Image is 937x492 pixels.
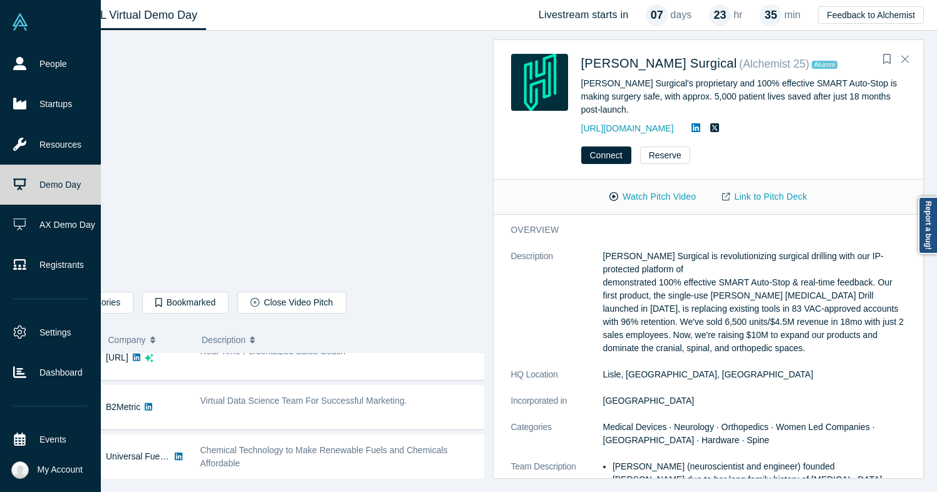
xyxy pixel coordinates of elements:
small: ( Alchemist 25 ) [739,58,809,70]
button: Close [896,49,914,69]
img: Alchemist Vault Logo [11,13,29,31]
a: [URL] [106,352,128,362]
p: hr [733,8,742,23]
dt: Incorporated in [511,394,603,421]
button: Reserve [640,146,690,164]
a: Class XL Virtual Demo Day [53,1,206,30]
button: Bookmark [878,51,896,68]
div: 23 [709,4,731,26]
a: [PERSON_NAME] Surgical [581,56,737,70]
span: Medical Devices · Neurology · Orthopedics · Women Led Companies · [GEOGRAPHIC_DATA] · Hardware · ... [603,422,875,445]
span: Alumni [812,61,837,69]
dt: HQ Location [511,368,603,394]
div: [PERSON_NAME] Surgical's proprietary and 100% effective SMART Auto-Stop is making surgery safe, w... [581,77,906,116]
a: Universal Fuel Technologies [106,451,215,461]
span: My Account [38,463,83,476]
p: [PERSON_NAME] Surgical is revolutionizing surgical drilling with our IP-protected platform of dem... [603,250,906,355]
button: Connect [581,146,631,164]
span: Description [202,327,246,353]
button: Company [108,327,189,353]
span: Chemical Technology to Make Renewable Fuels and Chemicals Affordable [200,445,448,468]
span: Virtual Data Science Team For Successful Marketing. [200,396,407,406]
iframe: Hubly Surgical [53,41,484,282]
h4: Livestream starts in [539,9,629,21]
li: [PERSON_NAME] (neuroscientist and engineer) founded [PERSON_NAME] due to her long family history ... [613,460,906,486]
p: days [670,8,691,23]
button: Feedback to Alchemist [818,6,924,24]
a: B2Metric [106,402,140,412]
a: [URL][DOMAIN_NAME] [581,123,674,133]
button: My Account [11,461,83,479]
div: 35 [760,4,782,26]
svg: dsa ai sparkles [145,354,153,362]
button: Bookmarked [142,292,229,314]
p: min [784,8,800,23]
a: Report a bug! [918,197,937,254]
img: Katinka Harsányi's Account [11,461,29,479]
a: Link to Pitch Deck [709,186,820,208]
span: Real-Time Personalized Sales Coach [200,346,346,356]
button: Description [202,327,475,353]
div: 07 [646,4,668,26]
dd: Lisle, [GEOGRAPHIC_DATA], [GEOGRAPHIC_DATA] [603,368,906,381]
dt: Categories [511,421,603,460]
button: Close Video Pitch [237,292,346,314]
button: Watch Pitch Video [596,186,709,208]
dd: [GEOGRAPHIC_DATA] [603,394,906,407]
dt: Description [511,250,603,368]
span: Company [108,327,146,353]
img: Hubly Surgical's Logo [511,54,568,111]
h3: overview [511,223,889,237]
